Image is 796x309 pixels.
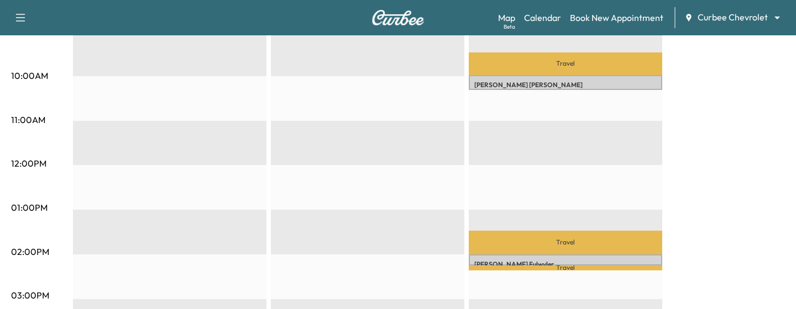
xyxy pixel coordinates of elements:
p: Travel [469,231,662,254]
a: Book New Appointment [570,11,663,24]
p: 10:00AM [11,69,48,82]
p: Travel [469,265,662,270]
p: 02:00PM [11,245,49,258]
p: Travel [469,52,662,76]
p: 11:00AM [11,113,45,126]
a: MapBeta [498,11,515,24]
p: [PERSON_NAME] [PERSON_NAME] [474,81,657,89]
a: Calendar [524,11,561,24]
img: Curbee Logo [371,10,425,25]
div: Beta [504,23,515,31]
span: Curbee Chevrolet [698,11,768,24]
p: [PERSON_NAME] Fulwyler [474,260,657,269]
p: 03:00PM [11,289,49,302]
p: 12:00PM [11,157,46,170]
p: 01:00PM [11,201,48,214]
